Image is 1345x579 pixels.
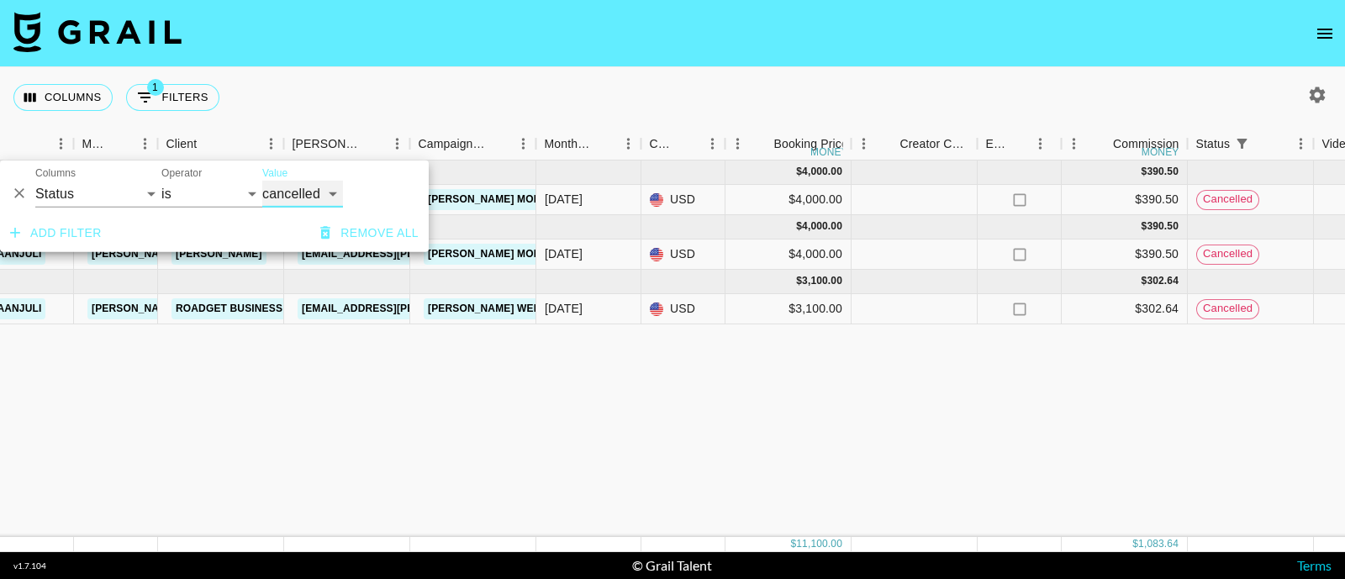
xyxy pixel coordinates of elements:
button: Menu [616,131,641,156]
div: $390.50 [1062,239,1188,270]
div: $ [1142,274,1147,288]
button: Sort [488,132,511,155]
button: Sort [1089,132,1113,155]
div: USD [641,239,725,270]
div: 302.64 [1147,274,1179,288]
div: 1 active filter [1230,132,1253,155]
div: USD [641,294,725,324]
div: Client [158,128,284,161]
span: cancelled [1197,301,1258,317]
div: $ [796,219,802,234]
div: Booker [284,128,410,161]
span: cancelled [1197,246,1258,262]
button: Sort [1253,132,1277,155]
button: Sort [361,132,385,155]
a: [EMAIL_ADDRESS][PERSON_NAME][DOMAIN_NAME] [298,298,572,319]
div: $ [796,165,802,179]
a: Roadget Business Pte Ltd [171,298,332,319]
div: $ [1142,165,1147,179]
div: 4,000.00 [802,219,842,234]
div: Month Due [536,128,641,161]
div: Client [166,128,198,161]
button: Add filter [3,218,108,249]
div: $ [790,537,796,551]
div: $ [1132,537,1138,551]
button: Menu [259,131,284,156]
div: [PERSON_NAME] [293,128,361,161]
div: 11,100.00 [796,537,842,551]
a: [PERSON_NAME] [171,244,266,265]
span: cancelled [1197,192,1258,208]
div: $4,000.00 [725,239,852,270]
div: 390.50 [1147,165,1179,179]
div: Month Due [545,128,593,161]
div: Status [1188,128,1314,161]
a: [PERSON_NAME] Website Photosoot [424,298,636,319]
div: Booking Price [774,128,848,161]
div: Sep '25 [545,300,583,317]
label: Operator [161,166,202,180]
button: Menu [1289,131,1314,156]
div: Expenses: Remove Commission? [978,128,1062,161]
div: $ [796,274,802,288]
a: [EMAIL_ADDRESS][PERSON_NAME][DOMAIN_NAME] [298,244,572,265]
div: 390.50 [1147,219,1179,234]
div: $390.50 [1062,185,1188,215]
div: Manager [74,128,158,161]
div: money [810,147,848,157]
div: Currency [650,128,677,161]
button: Sort [677,132,700,155]
div: Status [1196,128,1231,161]
button: Menu [1062,131,1087,156]
button: Show filters [126,84,219,111]
div: 1,083.64 [1138,537,1179,551]
a: [PERSON_NAME] Model Campaign [424,244,616,265]
button: Menu [133,131,158,156]
div: Creator Commmission Override [852,128,978,161]
button: Sort [877,132,900,155]
span: 1 [147,79,164,96]
button: Sort [109,132,133,155]
button: open drawer [1308,17,1342,50]
a: [PERSON_NAME][EMAIL_ADDRESS][DOMAIN_NAME] [87,298,361,319]
div: Expenses: Remove Commission? [986,128,1010,161]
div: Jul '25 [545,191,583,208]
div: $ [1142,219,1147,234]
button: Menu [725,131,751,156]
div: $302.64 [1062,294,1188,324]
button: Menu [700,131,725,156]
button: Sort [751,132,774,155]
div: 3,100.00 [802,274,842,288]
div: Campaign (Type) [419,128,488,161]
div: Creator Commmission Override [900,128,969,161]
div: USD [641,185,725,215]
button: Menu [511,131,536,156]
div: Currency [641,128,725,161]
button: Select columns [13,84,113,111]
label: Value [262,166,287,180]
div: money [1142,147,1179,157]
button: Show filters [1230,132,1253,155]
div: Commission [1113,128,1179,161]
div: $4,000.00 [725,185,852,215]
a: Terms [1297,557,1332,573]
div: Manager [82,128,109,161]
button: Sort [197,132,220,155]
button: Menu [385,131,410,156]
button: Delete [7,181,32,206]
button: Remove all [314,218,425,249]
button: Menu [49,131,74,156]
img: Grail Talent [13,12,182,52]
button: Sort [593,132,616,155]
div: Campaign (Type) [410,128,536,161]
button: Sort [1010,132,1033,155]
a: [PERSON_NAME] Model Campaign [424,189,616,210]
div: © Grail Talent [632,557,712,574]
div: Aug '25 [545,245,583,262]
div: v 1.7.104 [13,561,46,571]
button: Menu [1028,131,1053,156]
a: [PERSON_NAME][EMAIL_ADDRESS][DOMAIN_NAME] [87,244,361,265]
button: Menu [852,131,877,156]
div: $3,100.00 [725,294,852,324]
label: Columns [35,166,76,180]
